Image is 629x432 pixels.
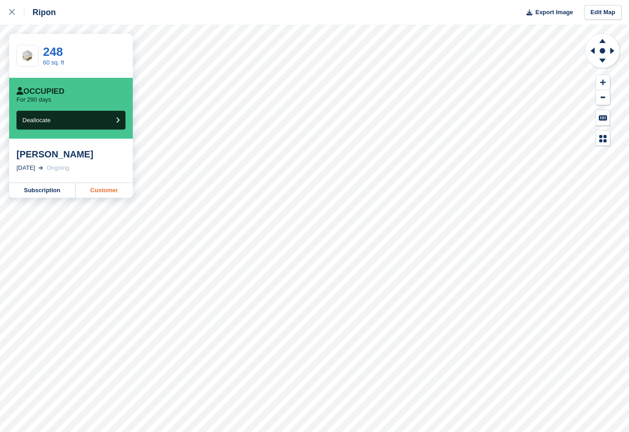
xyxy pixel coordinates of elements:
a: Subscription [9,183,76,198]
button: Keyboard Shortcuts [596,110,610,125]
a: Edit Map [584,5,622,20]
span: Export Image [535,8,573,17]
img: arrow-right-light-icn-cde0832a797a2874e46488d9cf13f60e5c3a73dbe684e267c42b8395dfbc2abf.svg [38,166,43,170]
button: Zoom Out [596,90,610,105]
img: SCA-58sqft.jpg [17,49,38,63]
a: 60 sq. ft [43,59,64,66]
a: 248 [43,45,63,59]
button: Export Image [521,5,573,20]
div: Ongoing [47,163,69,173]
div: [PERSON_NAME] [16,149,125,160]
a: Customer [76,183,133,198]
span: Deallocate [22,117,50,124]
button: Zoom In [596,75,610,90]
div: Occupied [16,87,65,96]
div: Ripon [24,7,56,18]
button: Map Legend [596,131,610,146]
p: For 290 days [16,96,51,103]
button: Deallocate [16,111,125,130]
div: [DATE] [16,163,35,173]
